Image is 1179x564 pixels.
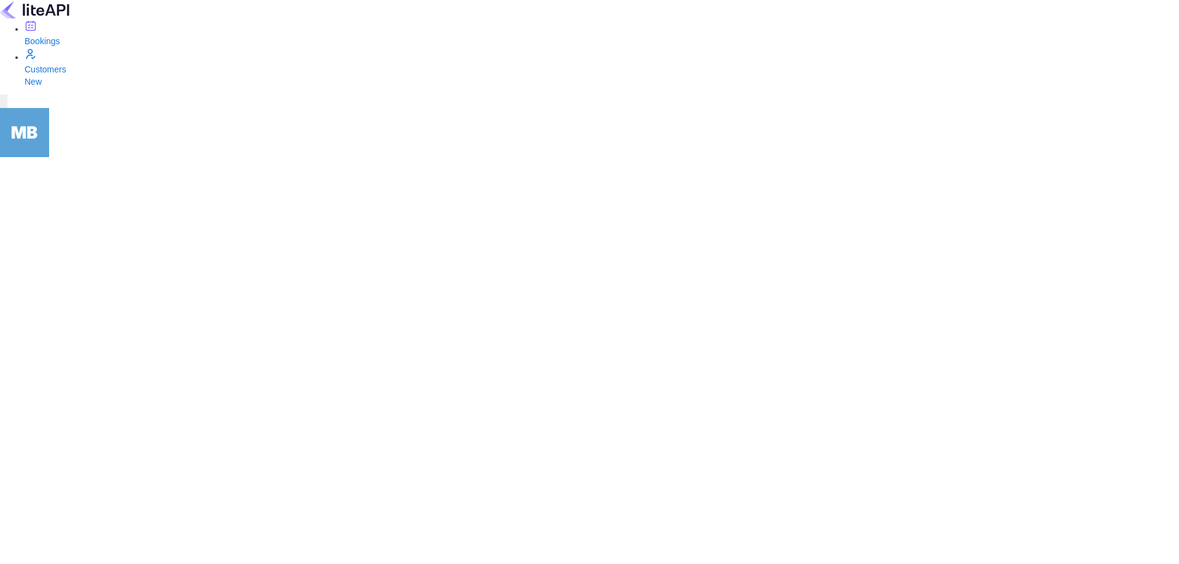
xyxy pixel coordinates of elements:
[25,76,1179,88] div: New
[25,36,1179,48] div: Bookings
[25,48,1179,88] a: CustomersNew
[25,64,1179,88] div: Customers
[25,20,1179,48] a: Bookings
